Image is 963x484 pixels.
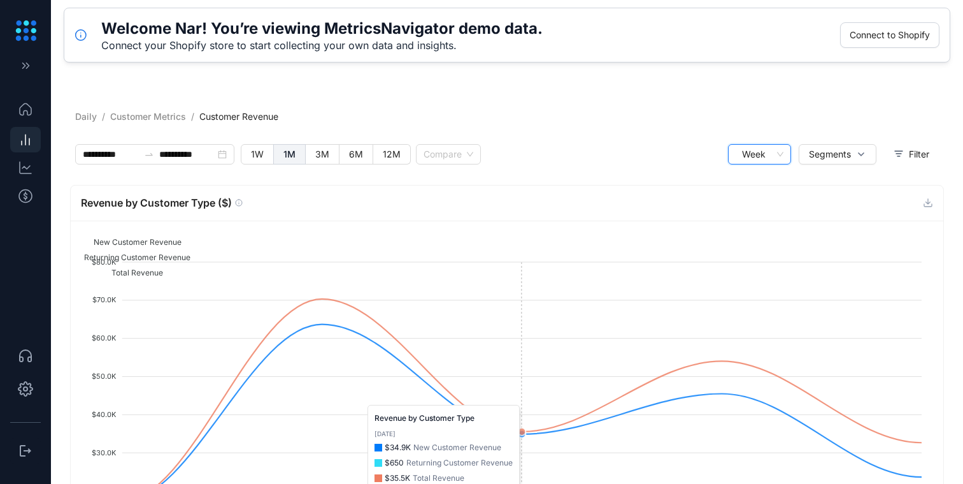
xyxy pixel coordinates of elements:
span: 1M [283,149,296,159]
span: Week [736,145,783,164]
button: Connect to Shopify [840,22,939,48]
span: Connect to Shopify [850,28,930,42]
span: Filter [909,147,929,161]
h5: Welcome Nar! You’re viewing MetricsNavigator demo data. [101,18,543,39]
span: New Customer Revenue [84,237,182,247]
tspan: $70.0K [92,295,117,304]
li: / [102,110,105,124]
tspan: $30.0K [92,448,117,457]
span: 1W [251,149,264,159]
button: Filter [884,144,939,165]
tspan: $80.0K [92,258,117,267]
span: 12M [383,149,401,159]
span: to [144,149,154,159]
span: Total Revenue [102,268,163,277]
span: swap-right [144,149,154,159]
li: / [191,110,194,124]
span: Returning Customer Revenue [75,253,190,262]
tspan: $40.0K [92,410,117,419]
span: Segments [809,147,851,161]
button: Segments [799,144,876,165]
div: Connect your Shopify store to start collecting your own data and insights. [101,39,543,52]
tspan: $50.0K [92,372,117,381]
tspan: $60.0K [92,334,117,342]
span: 6M [349,149,363,159]
span: 3M [315,149,329,159]
span: Customer Revenue [199,111,278,122]
a: Daily [73,110,99,124]
div: Revenue by Customer Type ($) [81,195,923,211]
a: Customer Metrics [108,110,189,124]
